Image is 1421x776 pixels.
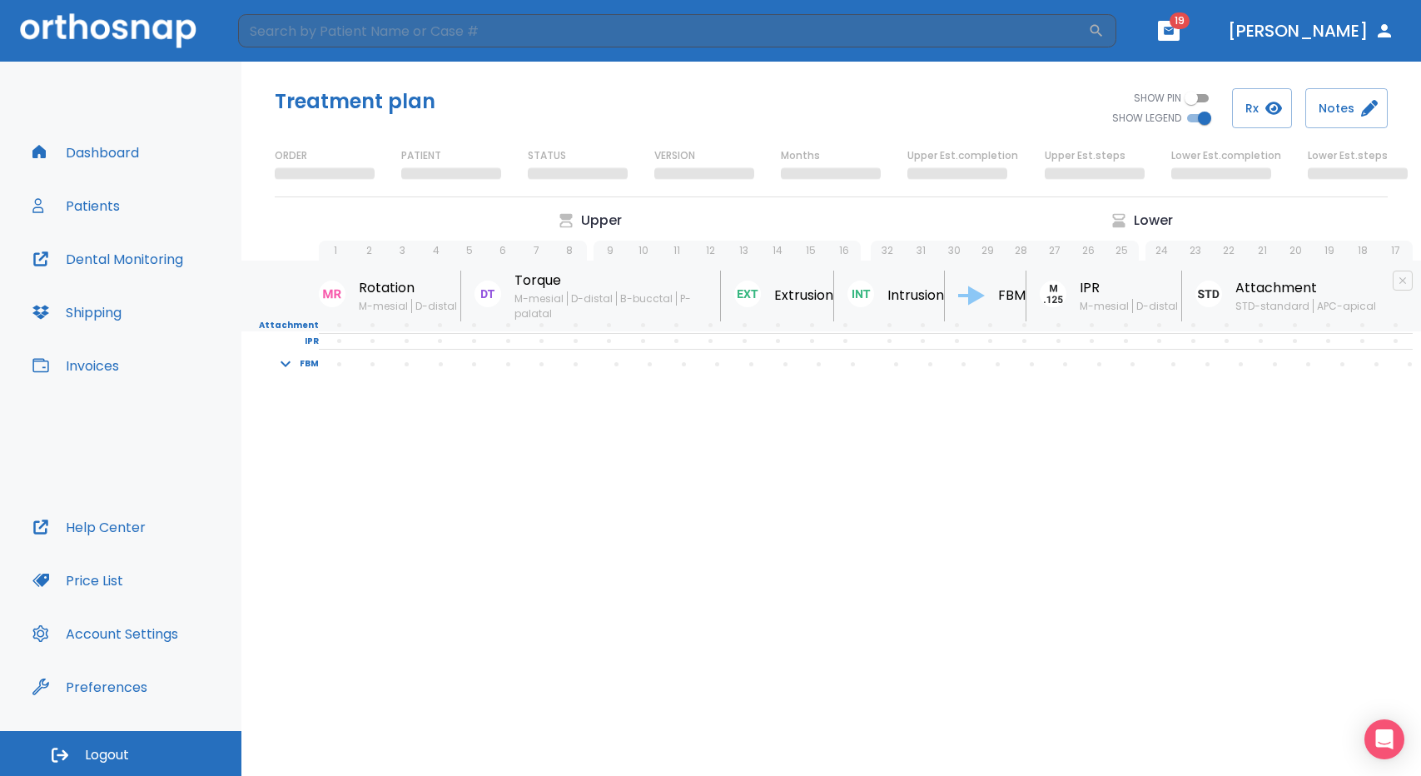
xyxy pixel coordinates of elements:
[1289,243,1302,258] p: 20
[1221,16,1401,46] button: [PERSON_NAME]
[638,243,648,258] p: 10
[401,148,441,163] p: PATIENT
[706,243,715,258] p: 12
[275,88,435,115] h5: Treatment plan
[839,243,849,258] p: 16
[1155,243,1168,258] p: 24
[1190,243,1201,258] p: 23
[22,560,133,600] button: Price List
[22,667,157,707] button: Preferences
[499,243,506,258] p: 6
[1170,12,1190,29] span: 19
[1235,299,1313,313] span: STD-standard
[806,243,816,258] p: 15
[514,291,567,306] span: M-mesial
[22,292,132,332] button: Shipping
[433,243,440,258] p: 4
[1112,111,1181,126] span: SHOW LEGEND
[774,286,833,306] p: Extrusion
[1080,278,1181,298] p: IPR
[366,243,372,258] p: 2
[300,356,319,371] p: FBM
[1171,148,1281,163] p: Lower Est.completion
[1364,719,1404,759] div: Open Intercom Messenger
[1232,88,1292,128] button: Rx
[566,243,573,258] p: 8
[673,243,680,258] p: 11
[616,291,676,306] span: B-bucctal
[1080,299,1132,313] span: M-mesial
[1132,299,1181,313] span: D-distal
[887,286,944,306] p: Intrusion
[411,299,460,313] span: D-distal
[1134,211,1173,231] p: Lower
[1358,243,1368,258] p: 18
[998,286,1026,306] p: FBM
[528,148,566,163] p: STATUS
[238,14,1088,47] input: Search by Patient Name or Case #
[1134,91,1181,106] span: SHOW PIN
[534,243,539,258] p: 7
[22,507,156,547] button: Help Center
[1235,278,1379,298] p: Attachment
[1049,243,1061,258] p: 27
[773,243,783,258] p: 14
[22,614,188,654] button: Account Settings
[1045,148,1125,163] p: Upper Est.steps
[514,291,691,321] span: P-palatal
[581,211,622,231] p: Upper
[1305,88,1388,128] button: Notes
[334,243,337,258] p: 1
[1324,243,1334,258] p: 19
[400,243,405,258] p: 3
[85,746,129,764] span: Logout
[1015,243,1027,258] p: 28
[514,271,720,291] p: Torque
[781,148,820,163] p: Months
[241,318,319,333] p: Attachment
[1313,299,1379,313] span: APC-apical
[22,239,193,279] button: Dental Monitoring
[22,346,129,386] button: Invoices
[22,186,130,226] button: Patients
[359,299,411,313] span: M-mesial
[882,243,893,258] p: 32
[20,13,196,47] img: Orthosnap
[654,148,695,163] p: VERSION
[241,334,319,349] p: IPR
[567,291,616,306] span: D-distal
[22,132,149,172] button: Dashboard
[917,243,926,258] p: 31
[907,148,1018,163] p: Upper Est.completion
[359,278,460,298] p: Rotation
[1258,243,1267,258] p: 21
[1308,148,1388,163] p: Lower Est.steps
[1115,243,1128,258] p: 25
[1223,243,1235,258] p: 22
[607,243,614,258] p: 9
[739,243,748,258] p: 13
[1391,243,1400,258] p: 17
[1082,243,1095,258] p: 26
[981,243,994,258] p: 29
[275,148,307,163] p: ORDER
[948,243,961,258] p: 30
[466,243,473,258] p: 5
